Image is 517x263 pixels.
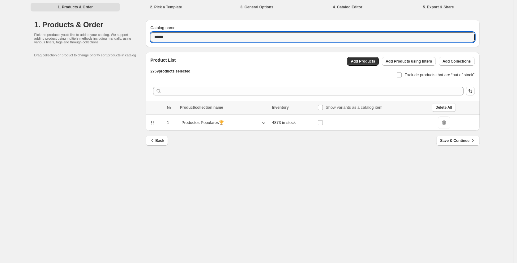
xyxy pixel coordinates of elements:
span: Back [149,138,164,144]
div: Inventory [272,105,314,110]
button: Add Products [347,57,379,66]
span: № [167,105,171,110]
span: Catalog name [151,25,176,30]
p: Pick the products you'd like to add to your catalog. We support adding product using multiple met... [34,33,133,44]
button: Delete All [432,103,456,112]
span: Add Products using filters [386,59,432,64]
span: Show variants as a catalog item [326,105,382,110]
span: 2759 products selected [151,69,190,73]
td: 4873 in stock [270,115,316,131]
p: Drag collection or product to change priority sort products in catalog [34,53,146,57]
span: Exclude products that are “out of stock” [404,72,474,77]
button: Back [146,136,168,146]
button: Add Collections [439,57,474,66]
span: Add Collections [442,59,471,64]
button: Save & Continue [436,136,479,146]
h2: Product List [151,57,190,63]
span: Product/collection name [180,105,223,110]
span: Add Products [351,59,375,64]
p: Productos Populares🏆 [182,120,224,126]
h1: 1. Products & Order [34,20,146,30]
button: Add Products using filters [382,57,436,66]
span: Save & Continue [440,138,476,144]
span: Delete All [435,105,452,110]
span: 1 [167,120,169,125]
